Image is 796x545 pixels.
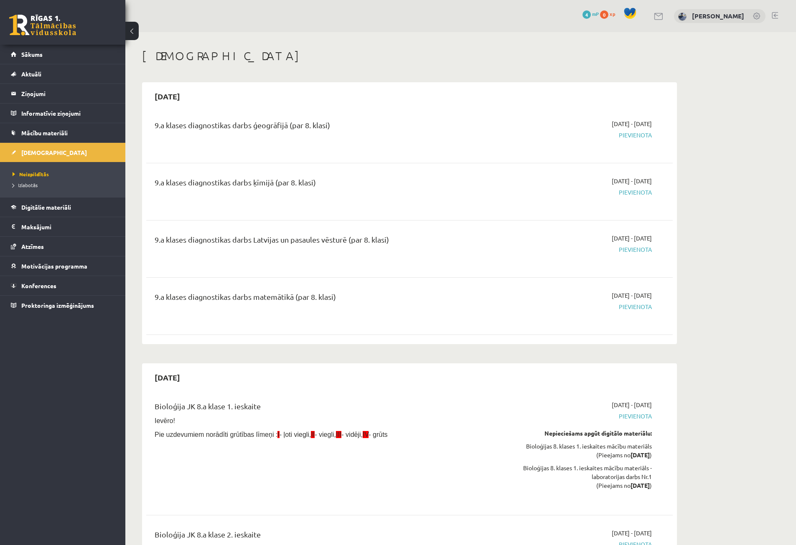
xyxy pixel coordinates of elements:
legend: Informatīvie ziņojumi [21,104,115,123]
div: 9.a klases diagnostikas darbs ģeogrāfijā (par 8. klasi) [155,119,482,135]
strong: [DATE] [631,482,650,489]
span: Pievienota [494,131,652,139]
span: Izlabotās [13,182,38,188]
span: [DATE] - [DATE] [612,291,652,300]
span: Aktuāli [21,70,41,78]
h1: [DEMOGRAPHIC_DATA] [142,49,677,63]
a: Informatīvie ziņojumi [11,104,115,123]
a: Izlabotās [13,181,117,189]
h2: [DATE] [146,86,188,106]
span: Neizpildītās [13,171,49,177]
span: Proktoringa izmēģinājums [21,302,94,309]
span: 4 [582,10,591,19]
span: IV [363,431,369,438]
a: Maksājumi [11,217,115,236]
legend: Ziņojumi [21,84,115,103]
div: Bioloģija JK 8.a klase 1. ieskaite [155,401,482,416]
span: [DATE] - [DATE] [612,119,652,128]
span: Atzīmes [21,243,44,250]
a: Konferences [11,276,115,295]
span: Ievēro! [155,417,175,424]
div: Bioloģijas 8. klases 1. ieskaites mācību materiāls (Pieejams no ) [494,442,652,459]
a: [PERSON_NAME] [692,12,744,20]
span: [DATE] - [DATE] [612,177,652,185]
a: Mācību materiāli [11,123,115,142]
span: Pievienota [494,302,652,311]
div: Nepieciešams apgūt digitālo materiālu: [494,429,652,438]
span: mP [592,10,599,17]
a: 0 xp [600,10,619,17]
strong: [DATE] [631,451,650,459]
legend: Maksājumi [21,217,115,236]
a: Rīgas 1. Tālmācības vidusskola [9,15,76,35]
h2: [DATE] [146,368,188,387]
a: Sākums [11,45,115,64]
div: 9.a klases diagnostikas darbs ķīmijā (par 8. klasi) [155,177,482,192]
div: 9.a klases diagnostikas darbs Latvijas un pasaules vēsturē (par 8. klasi) [155,234,482,249]
a: Proktoringa izmēģinājums [11,296,115,315]
a: Atzīmes [11,237,115,256]
span: [DATE] - [DATE] [612,401,652,409]
span: Pie uzdevumiem norādīti grūtības līmeņi : - ļoti viegli, - viegli, - vidēji, - grūts [155,431,388,438]
span: Konferences [21,282,56,289]
span: II [311,431,315,438]
span: Pievienota [494,412,652,421]
span: Sākums [21,51,43,58]
span: Pievienota [494,188,652,197]
a: Ziņojumi [11,84,115,103]
div: Bioloģija JK 8.a klase 2. ieskaite [155,529,482,544]
img: Endijs Laizāns [678,13,687,21]
span: Pievienota [494,245,652,254]
a: Neizpildītās [13,170,117,178]
a: Aktuāli [11,64,115,84]
span: III [336,431,341,438]
span: [DATE] - [DATE] [612,234,652,243]
span: Mācību materiāli [21,129,68,137]
span: [DEMOGRAPHIC_DATA] [21,149,87,156]
span: 0 [600,10,608,19]
span: [DATE] - [DATE] [612,529,652,537]
span: xp [610,10,615,17]
a: Motivācijas programma [11,256,115,276]
div: Bioloģijas 8. klases 1. ieskaites mācību materiāls - laboratorijas darbs Nr.1 (Pieejams no ) [494,464,652,490]
span: Digitālie materiāli [21,203,71,211]
span: I [277,431,279,438]
div: 9.a klases diagnostikas darbs matemātikā (par 8. klasi) [155,291,482,307]
span: Motivācijas programma [21,262,87,270]
a: 4 mP [582,10,599,17]
a: [DEMOGRAPHIC_DATA] [11,143,115,162]
a: Digitālie materiāli [11,198,115,217]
